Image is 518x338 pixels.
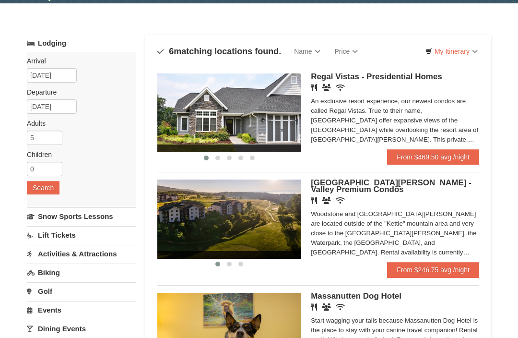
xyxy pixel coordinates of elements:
i: Restaurant [311,84,317,91]
a: Snow Sports Lessons [27,207,136,225]
a: Biking [27,264,136,281]
a: My Itinerary [419,44,484,59]
a: Events [27,301,136,319]
i: Restaurant [311,197,317,204]
div: An exclusive resort experience, our newest condos are called Regal Vistas. True to their name, [G... [311,97,479,145]
i: Banquet Facilities [322,303,331,311]
span: 6 [169,47,174,56]
a: From $246.75 avg /night [387,262,479,278]
h4: matching locations found. [157,47,281,56]
a: From $469.50 avg /night [387,149,479,165]
a: Lift Tickets [27,226,136,244]
i: Restaurant [311,303,317,311]
i: Wireless Internet (free) [336,84,345,91]
button: Search [27,181,59,194]
label: Children [27,150,129,159]
label: Arrival [27,56,129,66]
label: Adults [27,119,129,128]
span: [GEOGRAPHIC_DATA][PERSON_NAME] - Valley Premium Condos [311,178,471,194]
span: Massanutten Dog Hotel [311,291,401,301]
a: Price [328,42,365,61]
label: Departure [27,87,129,97]
a: Name [287,42,327,61]
a: Dining Events [27,320,136,338]
div: Woodstone and [GEOGRAPHIC_DATA][PERSON_NAME] are located outside of the "Kettle" mountain area an... [311,209,479,257]
a: Lodging [27,35,136,52]
a: Activities & Attractions [27,245,136,263]
i: Wireless Internet (free) [336,303,345,311]
i: Banquet Facilities [322,197,331,204]
i: Banquet Facilities [322,84,331,91]
a: Golf [27,282,136,300]
i: Wireless Internet (free) [336,197,345,204]
span: Regal Vistas - Presidential Homes [311,72,442,81]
